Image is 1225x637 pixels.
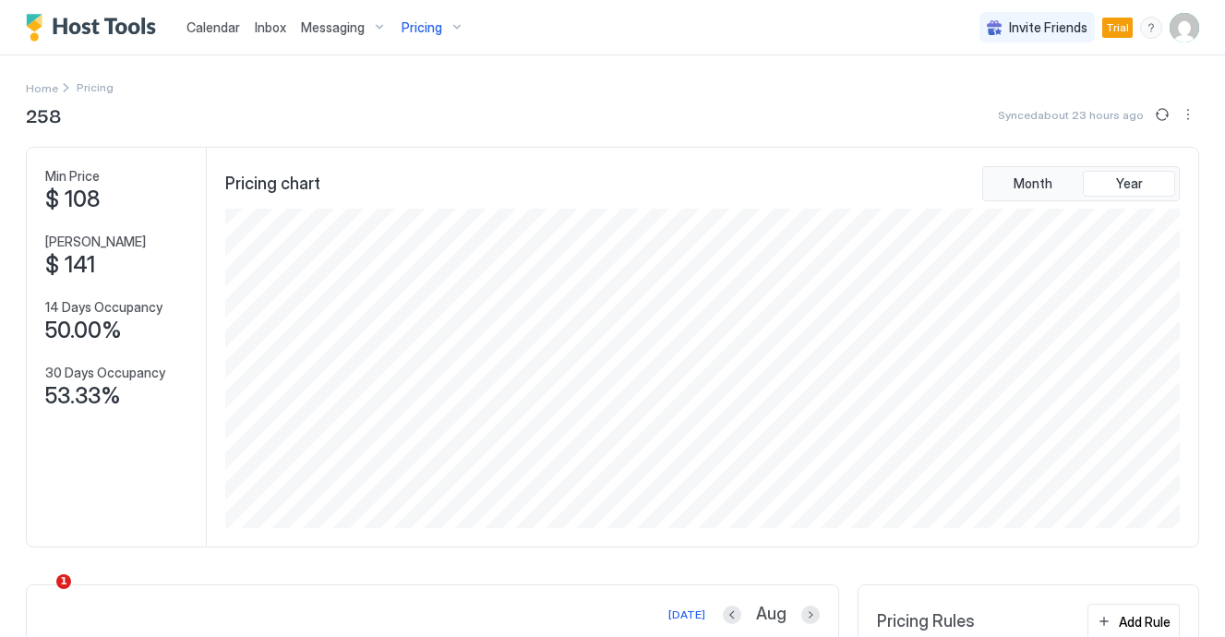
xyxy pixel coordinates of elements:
span: 258 [26,101,61,128]
span: Aug [756,604,787,625]
span: [PERSON_NAME] [45,234,146,250]
button: Next month [801,606,820,624]
span: Home [26,81,58,95]
span: $ 141 [45,251,95,279]
span: 50.00% [45,317,122,344]
span: Calendar [186,19,240,35]
button: Month [987,171,1079,197]
span: 53.33% [45,382,121,410]
button: Sync prices [1151,103,1173,126]
span: Breadcrumb [77,80,114,94]
span: Trial [1106,19,1129,36]
span: Pricing chart [225,174,320,195]
div: Breadcrumb [26,78,58,97]
span: Invite Friends [1009,19,1087,36]
a: Calendar [186,18,240,37]
iframe: Intercom live chat [18,574,63,619]
span: 1 [56,574,71,589]
span: Messaging [301,19,365,36]
span: Month [1014,175,1052,192]
button: [DATE] [666,604,708,626]
span: Synced about 23 hours ago [998,108,1144,122]
a: Home [26,78,58,97]
span: Pricing [402,19,442,36]
span: Min Price [45,168,100,185]
div: Add Rule [1119,612,1171,631]
button: More options [1177,103,1199,126]
span: Pricing Rules [877,611,975,632]
button: Year [1083,171,1175,197]
div: menu [1177,103,1199,126]
div: menu [1140,17,1162,39]
span: 30 Days Occupancy [45,365,165,381]
a: Host Tools Logo [26,14,164,42]
button: Previous month [723,606,741,624]
span: Year [1116,175,1143,192]
a: Inbox [255,18,286,37]
div: tab-group [982,166,1180,201]
span: $ 108 [45,186,100,213]
div: [DATE] [668,607,705,623]
div: User profile [1170,13,1199,42]
span: 14 Days Occupancy [45,299,162,316]
span: Inbox [255,19,286,35]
